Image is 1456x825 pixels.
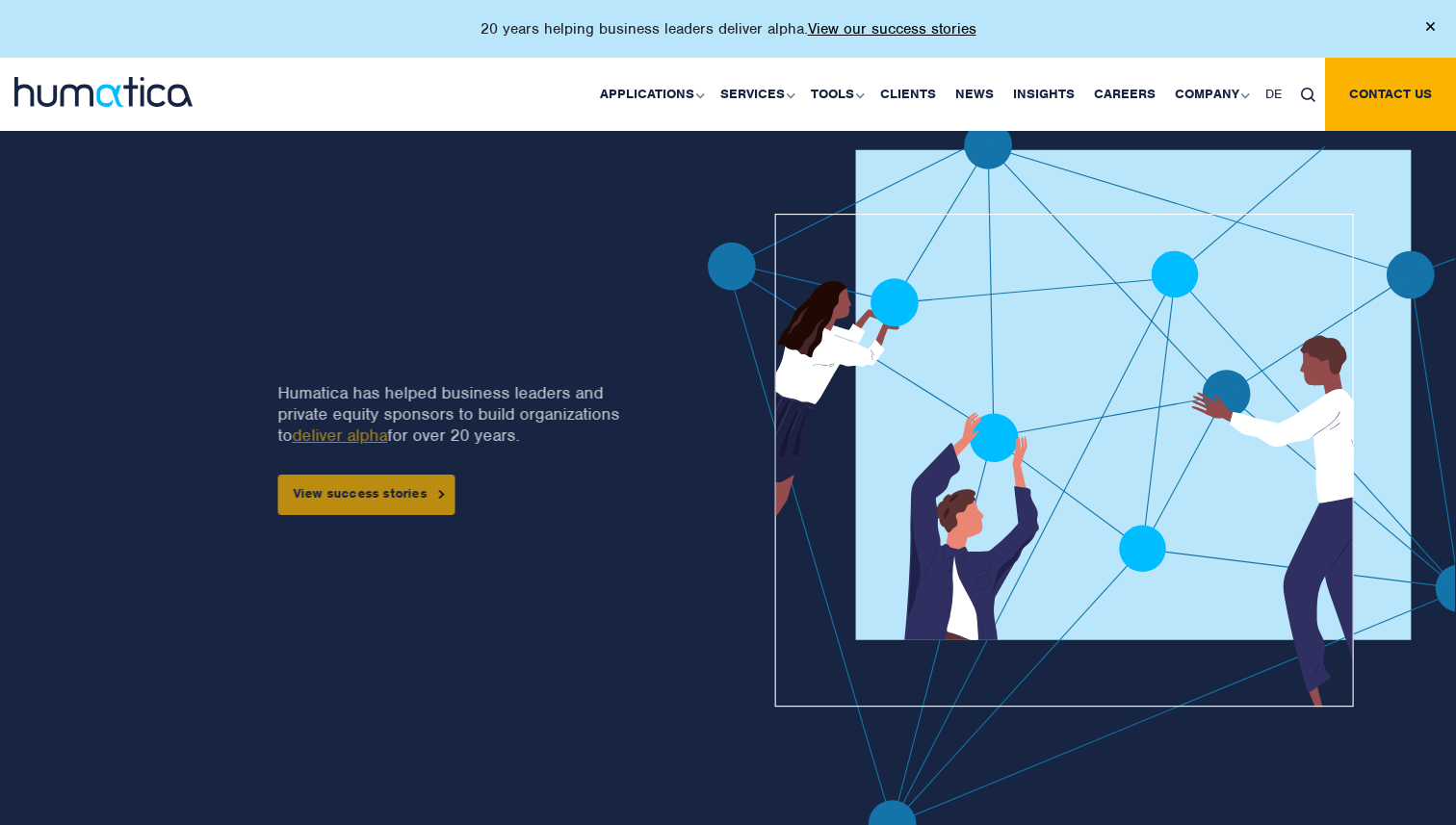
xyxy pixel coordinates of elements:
img: logo [14,77,193,107]
a: Careers [1084,58,1165,131]
a: Insights [1003,58,1084,131]
a: Tools [801,58,871,131]
img: arrowicon [438,490,444,499]
p: 20 years helping business leaders deliver alpha. [481,19,976,39]
a: Applications [590,58,711,131]
a: View success stories [277,475,455,515]
a: deliver alpha [292,425,387,446]
p: Humatica has helped business leaders and private equity sponsors to build organizations to for ov... [277,382,629,446]
img: search_icon [1301,88,1315,102]
span: DE [1265,86,1282,102]
a: Company [1165,58,1256,131]
a: View our success stories [808,19,976,39]
a: Services [711,58,801,131]
a: Clients [871,58,946,131]
a: Contact us [1325,58,1456,131]
a: DE [1256,58,1291,131]
a: News [946,58,1003,131]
